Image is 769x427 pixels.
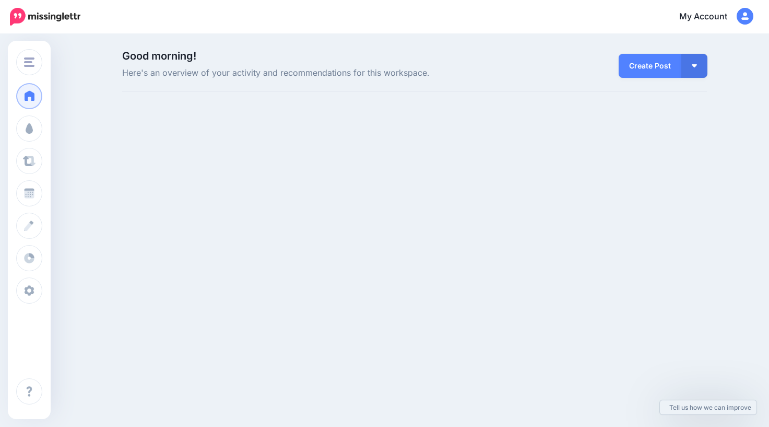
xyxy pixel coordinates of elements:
a: Tell us how we can improve [660,400,756,414]
img: Missinglettr [10,8,80,26]
span: Here's an overview of your activity and recommendations for this workspace. [122,66,507,80]
a: My Account [669,4,753,30]
img: arrow-down-white.png [692,64,697,67]
a: Create Post [619,54,681,78]
span: Good morning! [122,50,196,62]
img: menu.png [24,57,34,67]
